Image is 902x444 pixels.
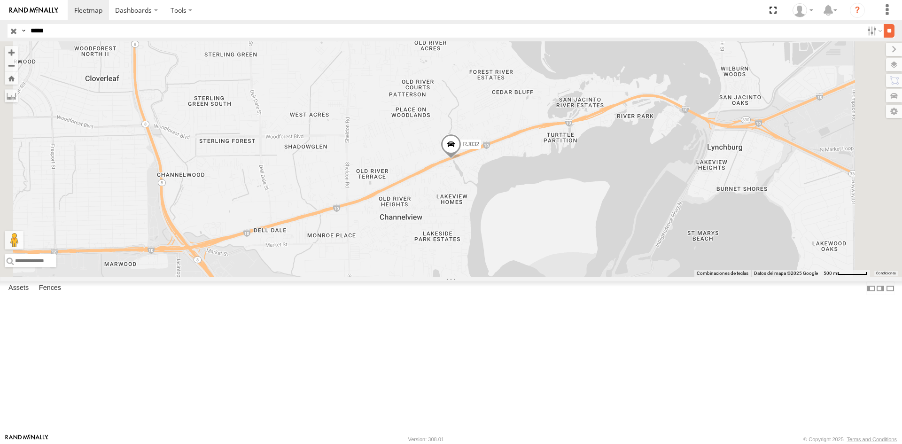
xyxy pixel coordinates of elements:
button: Arrastra el hombrecito naranja al mapa para abrir Street View [5,231,23,249]
button: Combinaciones de teclas [697,270,748,277]
button: Zoom Home [5,72,18,85]
label: Fences [34,282,66,295]
img: rand-logo.svg [9,7,58,14]
label: Assets [4,282,33,295]
button: Zoom out [5,59,18,72]
div: © Copyright 2025 - [803,436,897,442]
span: 500 m [824,271,837,276]
button: Zoom in [5,46,18,59]
label: Measure [5,89,18,102]
div: Version: 308.01 [408,436,444,442]
label: Hide Summary Table [886,281,895,295]
a: Visit our Website [5,435,48,444]
div: Sebastian Velez [789,3,816,17]
a: Terms and Conditions [847,436,897,442]
i: ? [850,3,865,18]
span: Datos del mapa ©2025 Google [754,271,818,276]
label: Dock Summary Table to the Left [866,281,876,295]
label: Search Query [20,24,27,38]
label: Search Filter Options [863,24,884,38]
label: Map Settings [886,105,902,118]
label: Dock Summary Table to the Right [876,281,885,295]
button: Escala del mapa: 500 m por 60 píxeles [821,270,870,277]
span: RJ032 [463,141,480,148]
a: Condiciones (se abre en una nueva pestaña) [876,272,896,275]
